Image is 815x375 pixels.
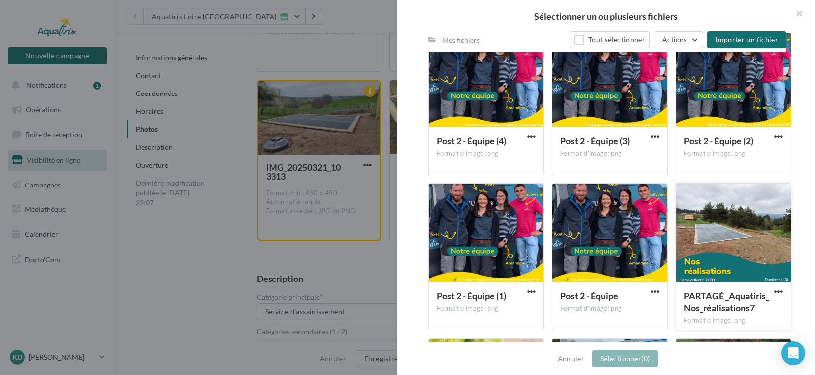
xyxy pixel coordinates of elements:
span: Post 2 - Équipe (4) [437,135,506,146]
button: Actions [654,31,703,48]
div: Format d'image: png [560,304,659,313]
span: Actions [662,35,687,44]
h2: Sélectionner un ou plusieurs fichiers [412,12,799,21]
span: PARTAGÉ _Aquatiris_Nos_réalisations7 [684,290,769,313]
div: Format d'image: png [437,304,536,313]
button: Annuler [554,353,588,365]
span: Importer un fichier [715,35,778,44]
span: Post 2 - Équipe (2) [684,135,753,146]
button: Importer un fichier [707,31,786,48]
div: Format d'image: png [684,316,783,325]
div: Format d'image: png [437,149,536,158]
button: Sélectionner(0) [592,350,658,367]
div: Format d'image: png [560,149,659,158]
div: Open Intercom Messenger [781,341,805,365]
span: (0) [641,354,650,363]
div: Format d'image: png [684,149,783,158]
span: Post 2 - Équipe [560,290,618,301]
span: Post 2 - Équipe (3) [560,135,630,146]
div: Mes fichiers [442,35,480,45]
button: Tout sélectionner [570,31,650,48]
span: Post 2 - Équipe (1) [437,290,506,301]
